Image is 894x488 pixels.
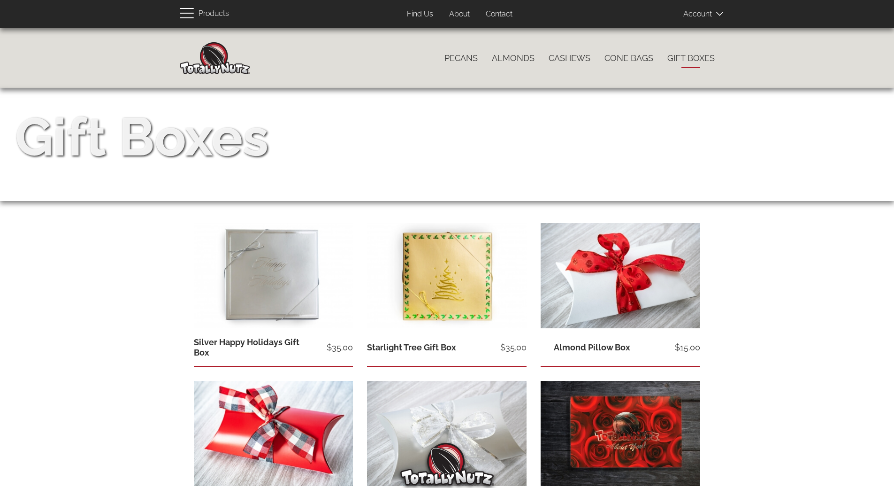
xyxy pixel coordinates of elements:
a: Cone Bags [597,48,660,68]
span: Products [199,7,229,21]
a: Silver Happy Holidays Gift Box [194,337,299,357]
img: 2 part gift box with red roses printed on it, Totally Nutz logo printed on top in gold [541,381,700,486]
a: Almond Pillow Box [554,342,630,352]
img: Almonds, cinnamon glazed almonds, gift, nuts, gift box, pillow box, client gift, holiday gift, to... [541,223,700,330]
a: Pecans [437,48,485,68]
a: Starlight Tree Gift Box [367,342,456,352]
a: About [442,5,477,23]
a: Find Us [400,5,440,23]
a: Gift Boxes [660,48,722,68]
a: Cashews [542,48,597,68]
img: Home [180,42,250,74]
div: Gift Boxes [15,100,268,175]
img: Silver pillow box wrapped with white and silver ribbon with cinnamon roasted pecan inside [367,381,527,486]
a: Almonds [485,48,542,68]
img: starlight gift box, gold top with black 4-part bottom, tied with a gold elastic ribbon. Photo tak... [367,223,527,330]
img: Cashews Pillow Box, Nutz, sugared nuts, sugar and cinnamon cashews, cashews, gift, gift box, nuts... [194,381,353,488]
img: Totally Nutz Logo [400,443,494,486]
a: Contact [479,5,520,23]
img: silver 4-part happy holidays gift box, tied with silver elastic ribbon. Photo taken on a white ba... [194,223,353,330]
